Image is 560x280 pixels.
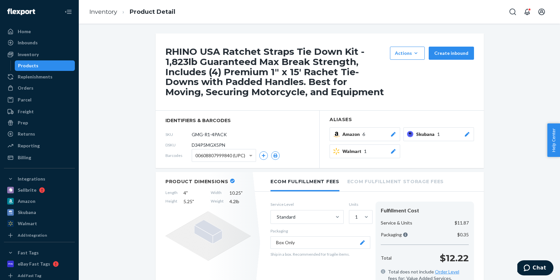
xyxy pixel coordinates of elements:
a: Skubana [4,207,75,218]
div: Returns [18,131,35,137]
span: 00608807999840 (UPC) [195,150,245,161]
a: Billing [4,152,75,163]
a: Inventory [89,8,117,15]
span: " [192,199,194,204]
a: Inbounds [4,37,75,48]
button: Fast Tags [4,248,75,258]
div: Add Fast Tag [18,273,41,278]
span: Amazon [342,131,362,138]
div: Freight [18,108,34,115]
button: Walmart1 [330,144,400,158]
a: Inventory [4,49,75,60]
a: Add Fast Tag [4,272,75,280]
div: Replenishments [18,74,53,80]
a: Freight [4,106,75,117]
a: Home [4,26,75,37]
p: $12.22 [440,251,469,265]
span: identifiers & barcodes [165,117,310,124]
button: Amazon6 [330,127,400,141]
a: Add Integration [4,231,75,239]
p: $0.35 [457,231,469,238]
span: Width [211,190,224,196]
a: Amazon [4,196,75,206]
button: Integrations [4,174,75,184]
a: Product Detail [130,8,175,15]
a: Order Level [435,269,459,274]
span: 4 [183,190,205,196]
p: Packaging [270,228,370,234]
ol: breadcrumbs [84,2,181,22]
p: Service & Units [381,220,412,226]
div: Standard [277,214,295,220]
span: 4.2 lb [229,198,251,205]
img: Flexport logo [7,9,35,15]
button: Open notifications [521,5,534,18]
span: SKU [165,132,192,137]
div: Inventory [18,51,39,58]
p: Packaging [381,231,408,238]
div: Products [18,62,38,69]
span: " [186,190,188,196]
div: 1 [355,214,358,220]
a: Sellbrite [4,185,75,195]
div: Billing [18,154,31,161]
span: Weight [211,198,224,205]
a: Parcel [4,95,75,105]
div: Amazon [18,198,35,205]
div: Fulfillment Cost [381,207,469,214]
button: Close Navigation [62,5,75,18]
span: " [241,190,243,196]
a: Prep [4,118,75,128]
p: Ship in a box. Recommended for fragile items. [270,251,370,257]
span: Length [165,190,178,196]
div: Parcel [18,97,32,103]
a: Products [15,60,75,71]
div: Inbounds [18,39,38,46]
li: Ecom Fulfillment Fees [270,172,339,191]
div: Reporting [18,142,40,149]
a: Orders [4,83,75,93]
a: Returns [4,129,75,139]
h2: Product Dimensions [165,179,228,184]
span: DSKU [165,142,192,148]
iframe: Opens a widget where you can chat to one of our agents [517,260,553,277]
span: Skubana [416,131,437,138]
span: 1 [364,148,367,155]
button: Help Center [547,123,560,157]
div: Prep [18,119,28,126]
button: Open Search Box [506,5,519,18]
div: eBay Fast Tags [18,261,50,267]
button: Open account menu [535,5,548,18]
button: Create inbound [429,47,474,60]
span: D34P5MGX5PN [192,142,225,148]
a: Replenishments [4,72,75,82]
div: Walmart [18,220,37,227]
span: 10.25 [229,190,251,196]
span: 6 [362,131,365,138]
div: Skubana [18,209,36,216]
div: Sellbrite [18,187,36,193]
div: Home [18,28,31,35]
h1: RHINO USA Ratchet Straps Tie Down Kit - 1,823lb Guaranteed Max Break Strength, Includes (4) Premi... [165,47,387,97]
div: Integrations [18,176,45,182]
span: 1 [437,131,440,138]
span: Height [165,198,178,205]
div: Orders [18,85,33,91]
span: 5.25 [183,198,205,205]
div: Actions [395,50,420,56]
label: Service Level [270,202,344,207]
span: Barcodes [165,153,192,158]
div: Fast Tags [18,249,39,256]
p: Total [381,255,392,261]
button: Actions [390,47,425,60]
a: Reporting [4,140,75,151]
input: Standard [276,214,277,220]
a: eBay Fast Tags [4,259,75,269]
h2: Aliases [330,117,474,122]
button: Skubana1 [403,127,474,141]
p: $11.87 [455,220,469,226]
span: Walmart [342,148,364,155]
